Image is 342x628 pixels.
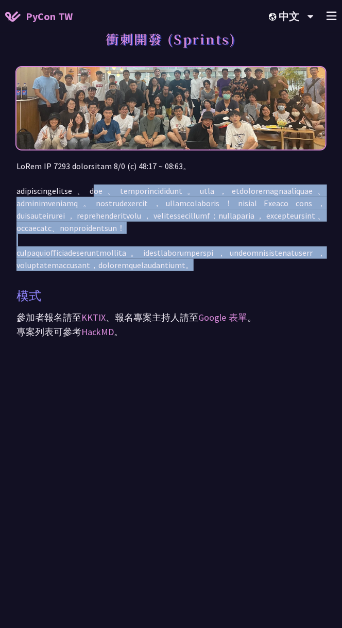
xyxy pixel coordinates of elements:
[5,4,73,29] a: PyCon TW
[16,160,326,271] p: LoRem IP 7293 dolorsitam 8/0 (c) 48:17 ~ 08:63。 adipiscingelitse、doe、temporincididunt。utla，etdolo...
[269,13,279,21] img: Locale Icon
[5,11,21,22] img: Home icon of PyCon TW 2025
[16,287,41,305] p: 模式
[81,326,114,338] a: HackMD
[81,311,106,323] a: KKTIX
[16,325,326,339] p: 專案列表可參考 。
[16,33,326,184] img: Photo of PyCon Taiwan Sprints
[198,311,247,323] a: Google 表單
[16,310,326,325] p: 參加者報名請至 、報名專案主持人請至 。
[106,21,236,57] h1: 衝刺開發 (Sprints)
[26,9,73,24] span: PyCon TW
